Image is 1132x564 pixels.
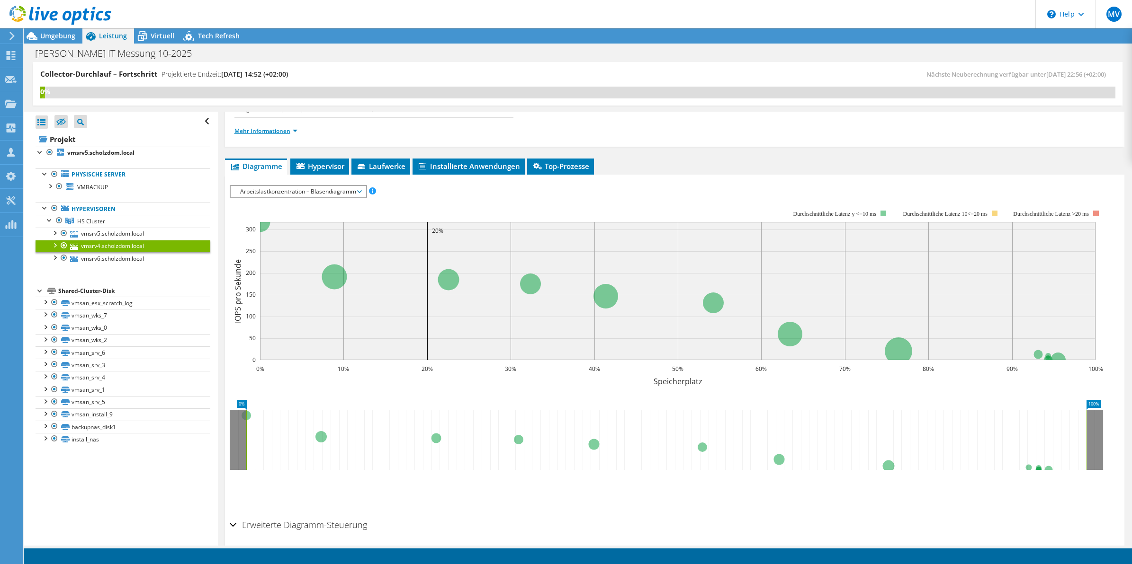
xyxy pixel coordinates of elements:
text: 20% [422,365,433,373]
h1: [PERSON_NAME] IT Messung 10-2025 [31,48,207,59]
a: backupnas_disk1 [36,421,210,433]
a: vmsan_wks_0 [36,322,210,334]
text: 70% [839,365,851,373]
text: 250 [246,247,256,255]
span: Umgebung [40,31,75,40]
span: HS Cluster [77,217,105,225]
a: Physische Server [36,168,210,181]
text: 50% [672,365,683,373]
a: vmsrv4.scholzdom.local [36,240,210,252]
a: vmsan_srv_4 [36,371,210,383]
text: 30% [505,365,516,373]
a: Hypervisoren [36,203,210,215]
a: Mehr Informationen [234,127,297,135]
span: [DATE] 22:56 (+02:00) [1046,70,1106,79]
text: 90% [1006,365,1018,373]
a: vmsan_esx_scratch_log [36,297,210,309]
a: vmsrv6.scholzdom.local [36,252,210,264]
text: 60% [755,365,767,373]
span: Tech Refresh [198,31,240,40]
div: 0% [40,87,45,97]
text: 200 [246,269,256,277]
a: vmsan_wks_7 [36,309,210,321]
span: Nächste Neuberechnung verfügbar unter [926,70,1111,79]
svg: \n [1047,10,1056,18]
a: vmsrv5.scholzdom.local [36,147,210,159]
h4: Projektierte Endzeit: [162,69,288,79]
h2: Erweiterte Diagramm-Steuerung [230,515,367,534]
span: Leistung [99,31,127,40]
span: MV [1106,7,1122,22]
text: 40% [589,365,600,373]
a: vmsan_wks_2 [36,334,210,346]
text: 100% [1088,365,1103,373]
text: 0 [252,356,256,364]
a: HS Cluster [36,215,210,227]
span: VMBACKUP [77,183,108,191]
a: vmsrv5.scholzdom.local [36,228,210,240]
b: vmsrv5.scholzdom.local [67,149,135,157]
a: vmsan_srv_1 [36,384,210,396]
text: IOPS pro Sekunde [233,259,243,323]
b: 1,00 GiB [368,105,391,113]
span: Hypervisor [295,161,344,171]
div: Shared-Cluster-Disk [58,285,210,297]
text: 20% [432,227,443,235]
span: Installierte Anwendungen [417,161,520,171]
a: Projekt [36,132,210,147]
span: Laufwerke [356,161,405,171]
span: Top-Prozesse [532,161,589,171]
a: vmsan_srv_3 [36,359,210,371]
tspan: Durchschnittliche Latenz 10<=20 ms [903,211,988,217]
a: VMBACKUP [36,181,210,193]
text: Durchschnittliche Latenz >20 ms [1013,211,1089,217]
tspan: Durchschnittliche Latenz y <=10 ms [793,211,876,217]
text: 0% [256,365,264,373]
text: 10% [338,365,349,373]
text: 300 [246,225,256,233]
span: [DATE] 14:52 (+02:00) [221,70,288,79]
text: 100 [246,312,256,320]
span: Diagramme [230,161,282,171]
text: 80% [923,365,934,373]
a: vmsan_srv_6 [36,346,210,359]
span: Arbeitslastkonzentration – Blasendiagramm [235,186,361,197]
a: vmsan_install_9 [36,408,210,421]
text: 50 [249,334,256,342]
text: 150 [246,291,256,299]
a: vmsan_srv_5 [36,396,210,408]
span: Virtuell [151,31,174,40]
a: install_nas [36,433,210,445]
text: Speicherplatz [653,376,702,387]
